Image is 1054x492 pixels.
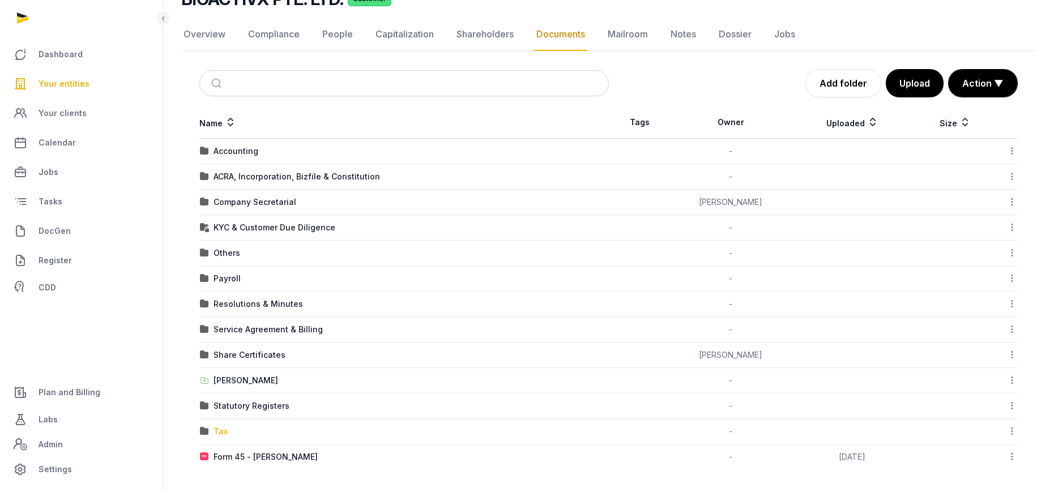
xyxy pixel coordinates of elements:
[9,276,153,299] a: CDD
[200,147,209,156] img: folder.svg
[200,300,209,309] img: folder.svg
[454,18,516,51] a: Shareholders
[181,18,1036,51] nav: Tabs
[199,106,609,139] th: Name
[214,324,323,335] div: Service Agreement & Billing
[181,18,228,51] a: Overview
[214,375,278,386] div: [PERSON_NAME]
[214,247,240,259] div: Others
[214,273,241,284] div: Payroll
[671,164,791,190] td: -
[671,139,791,164] td: -
[605,18,650,51] a: Mailroom
[914,106,997,139] th: Size
[791,106,914,139] th: Uploaded
[9,247,153,274] a: Register
[671,266,791,292] td: -
[9,129,153,156] a: Calendar
[9,406,153,433] a: Labs
[772,18,797,51] a: Jobs
[949,70,1017,97] button: Action ▼
[671,343,791,368] td: [PERSON_NAME]
[9,433,153,456] a: Admin
[214,196,296,208] div: Company Secretarial
[200,172,209,181] img: folder.svg
[886,69,944,97] button: Upload
[39,136,76,149] span: Calendar
[204,71,231,96] button: Submit
[39,48,83,61] span: Dashboard
[200,274,209,283] img: folder.svg
[246,18,302,51] a: Compliance
[9,159,153,186] a: Jobs
[200,452,209,461] img: pdf.svg
[39,281,56,294] span: CDD
[39,386,100,399] span: Plan and Billing
[200,249,209,258] img: folder.svg
[39,463,72,476] span: Settings
[39,77,89,91] span: Your entities
[671,292,791,317] td: -
[200,325,209,334] img: folder.svg
[534,18,587,51] a: Documents
[9,41,153,68] a: Dashboard
[671,241,791,266] td: -
[200,401,209,410] img: folder.svg
[214,349,285,361] div: Share Certificates
[200,198,209,207] img: folder.svg
[671,368,791,393] td: -
[805,69,881,97] a: Add folder
[200,350,209,360] img: folder.svg
[716,18,754,51] a: Dossier
[39,195,62,208] span: Tasks
[671,190,791,215] td: [PERSON_NAME]
[9,100,153,127] a: Your clients
[671,419,791,444] td: -
[39,438,63,451] span: Admin
[200,376,209,385] img: folder-upload.svg
[9,379,153,406] a: Plan and Billing
[320,18,355,51] a: People
[214,451,318,463] div: Form 45 - [PERSON_NAME]
[39,224,71,238] span: DocGen
[214,171,380,182] div: ACRA, Incorporation, Bizfile & Constitution
[200,427,209,436] img: folder.svg
[668,18,698,51] a: Notes
[9,70,153,97] a: Your entities
[39,413,58,426] span: Labs
[373,18,436,51] a: Capitalization
[9,217,153,245] a: DocGen
[39,254,72,267] span: Register
[671,317,791,343] td: -
[671,444,791,470] td: -
[214,426,228,437] div: Tax
[671,106,791,139] th: Owner
[839,452,865,461] span: [DATE]
[39,106,87,120] span: Your clients
[39,165,58,179] span: Jobs
[671,393,791,419] td: -
[9,188,153,215] a: Tasks
[214,298,303,310] div: Resolutions & Minutes
[200,223,209,232] img: folder-locked-icon.svg
[609,106,671,139] th: Tags
[9,456,153,483] a: Settings
[214,222,335,233] div: KYC & Customer Due Diligence
[214,146,258,157] div: Accounting
[214,400,289,412] div: Statutory Registers
[671,215,791,241] td: -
